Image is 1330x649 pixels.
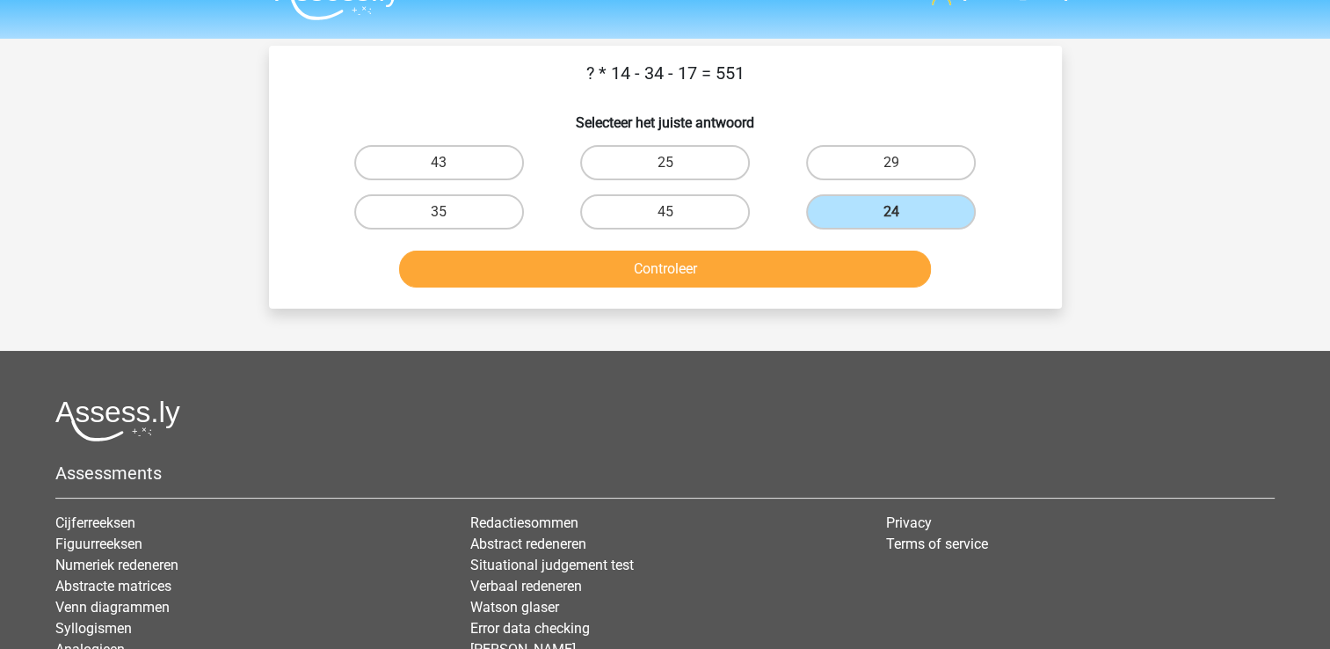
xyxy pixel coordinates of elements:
a: Figuurreeksen [55,536,142,552]
h5: Assessments [55,463,1275,484]
label: 25 [580,145,750,180]
a: Privacy [886,514,932,531]
label: 45 [580,194,750,230]
label: 43 [354,145,524,180]
a: Verbaal redeneren [470,578,582,594]
a: Abstracte matrices [55,578,171,594]
a: Redactiesommen [470,514,578,531]
a: Situational judgement test [470,557,634,573]
p: ? * 14 - 34 - 17 = 551 [297,60,1034,86]
a: Terms of service [886,536,988,552]
a: Abstract redeneren [470,536,586,552]
img: Assessly logo [55,400,180,441]
a: Error data checking [470,620,590,637]
label: 24 [806,194,976,230]
a: Watson glaser [470,599,559,616]
h6: Selecteer het juiste antwoord [297,100,1034,131]
a: Numeriek redeneren [55,557,178,573]
a: Cijferreeksen [55,514,135,531]
label: 35 [354,194,524,230]
a: Syllogismen [55,620,132,637]
button: Controleer [399,251,931,288]
label: 29 [806,145,976,180]
a: Venn diagrammen [55,599,170,616]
